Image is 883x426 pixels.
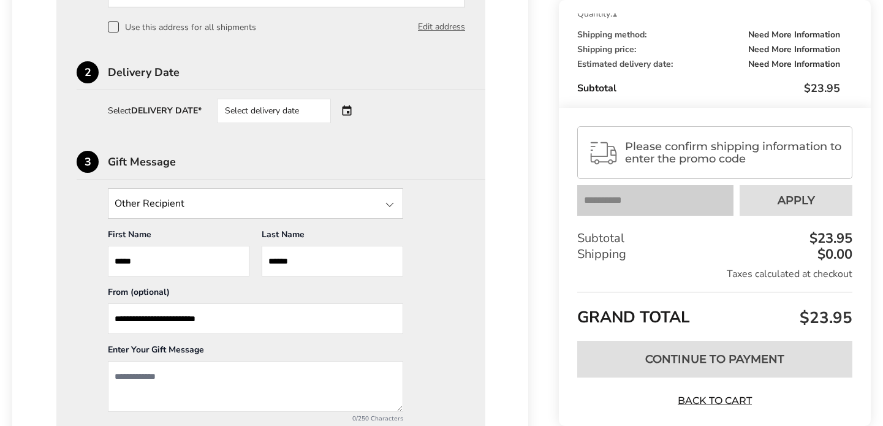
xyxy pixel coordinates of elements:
div: Enter Your Gift Message [108,344,403,361]
div: 3 [77,151,99,173]
div: 2 [77,61,99,83]
div: First Name [108,229,249,246]
div: Gift Message [108,156,485,167]
span: Need More Information [748,45,840,54]
span: Apply [778,195,815,206]
button: Edit address [418,20,465,34]
textarea: Add a message [108,361,403,412]
div: Shipping price: [577,45,840,54]
div: Subtotal [577,230,852,246]
span: $23.95 [804,81,840,96]
div: Select [108,107,202,115]
div: GRAND TOTAL [577,292,852,332]
p: Quantity: [577,10,840,18]
span: $23.95 [797,307,852,329]
input: First Name [108,246,249,276]
label: Use this address for all shipments [108,21,256,32]
div: Select delivery date [217,99,331,123]
input: From [108,303,403,334]
div: From (optional) [108,286,403,303]
div: Shipping [577,246,852,262]
div: $23.95 [806,232,852,245]
div: Delivery Date [108,67,485,78]
input: State [108,188,403,219]
button: Apply [740,185,852,216]
div: 0/250 Characters [108,414,403,423]
strong: 1 [612,8,617,20]
button: Continue to Payment [577,341,852,378]
div: Last Name [262,229,403,246]
input: Last Name [262,246,403,276]
span: Please confirm shipping information to enter the promo code [625,140,841,165]
strong: DELIVERY DATE* [131,105,202,116]
div: Shipping method: [577,31,840,39]
div: Subtotal [577,81,840,96]
div: Estimated delivery date: [577,60,840,69]
a: Back to Cart [672,394,758,408]
div: Taxes calculated at checkout [577,267,852,281]
span: Need More Information [748,31,840,39]
span: Need More Information [748,60,840,69]
div: $0.00 [814,248,852,261]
